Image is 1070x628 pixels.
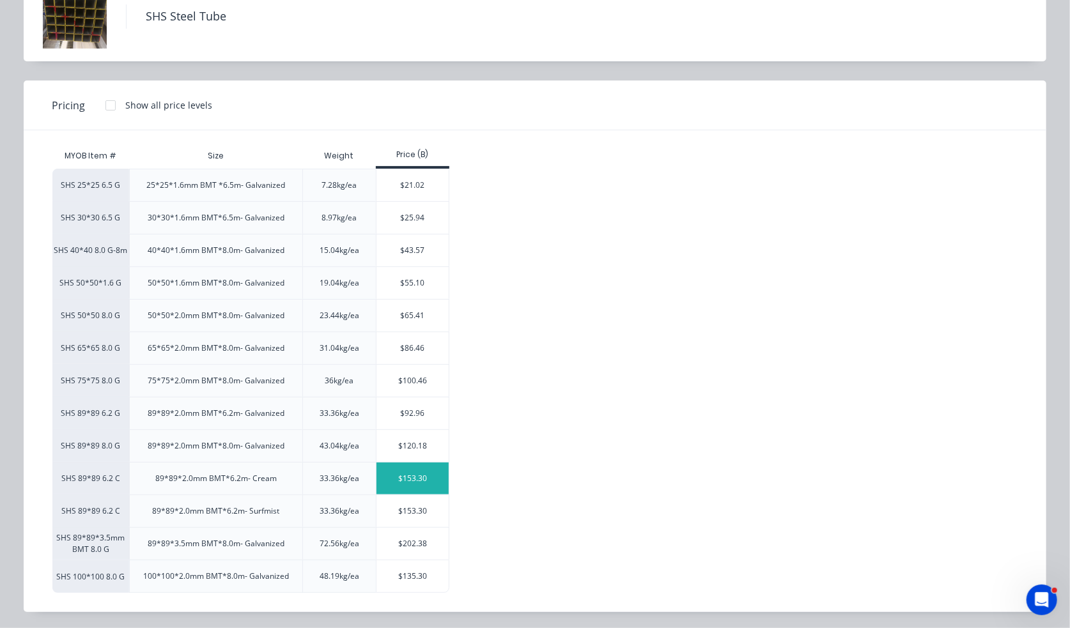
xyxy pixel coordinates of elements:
div: 19.04kg/ea [320,277,359,289]
div: SHS 89*89 6.2 G [52,397,129,429]
span: Pricing [52,98,85,113]
div: Weight [314,140,364,172]
div: SHS 89*89 8.0 G [52,429,129,462]
div: 50*50*2.0mm BMT*8.0m- Galvanized [148,310,284,321]
div: $120.18 [376,430,449,462]
div: SHS 30*30 6.5 G [52,201,129,234]
div: $21.02 [376,169,449,201]
div: 89*89*3.5mm BMT*8.0m- Galvanized [148,538,284,549]
div: 40*40*1.6mm BMT*8.0m- Galvanized [148,245,284,256]
h4: SHS Steel Tube [126,4,245,29]
div: SHS 25*25 6.5 G [52,169,129,201]
div: $86.46 [376,332,449,364]
div: 89*89*2.0mm BMT*6.2m- Surfmist [153,505,280,517]
div: 15.04kg/ea [320,245,359,256]
div: SHS 50*50 8.0 G [52,299,129,332]
div: 33.36kg/ea [320,505,359,517]
div: 89*89*2.0mm BMT*6.2m- Galvanized [148,408,284,419]
div: $100.46 [376,365,449,397]
div: SHS 40*40 8.0 G-8m [52,234,129,266]
div: 75*75*2.0mm BMT*8.0m- Galvanized [148,375,284,387]
div: Size [198,140,234,172]
div: 89*89*2.0mm BMT*6.2m- Cream [155,473,277,484]
div: SHS 89*89 6.2 C [52,462,129,494]
div: 33.36kg/ea [320,473,359,484]
div: 8.97kg/ea [322,212,357,224]
div: 25*25*1.6mm BMT *6.5m- Galvanized [147,180,286,191]
div: 50*50*1.6mm BMT*8.0m- Galvanized [148,277,284,289]
div: 100*100*2.0mm BMT*8.0m- Galvanized [143,571,289,582]
div: $135.30 [376,560,449,592]
div: SHS 89*89 6.2 C [52,494,129,527]
div: 65*65*2.0mm BMT*8.0m- Galvanized [148,342,284,354]
div: $202.38 [376,528,449,560]
div: $153.30 [376,463,449,494]
div: $25.94 [376,202,449,234]
div: 33.36kg/ea [320,408,359,419]
div: 31.04kg/ea [320,342,359,354]
div: SHS 89*89*3.5mm BMT 8.0 G [52,527,129,560]
div: $55.10 [376,267,449,299]
div: SHS 50*50*1.6 G [52,266,129,299]
div: 36kg/ea [325,375,354,387]
div: SHS 65*65 8.0 G [52,332,129,364]
div: 89*89*2.0mm BMT*8.0m- Galvanized [148,440,284,452]
div: 23.44kg/ea [320,310,359,321]
div: 72.56kg/ea [320,538,359,549]
div: 30*30*1.6mm BMT*6.5m- Galvanized [148,212,284,224]
div: SHS 75*75 8.0 G [52,364,129,397]
div: SHS 100*100 8.0 G [52,560,129,593]
div: 43.04kg/ea [320,440,359,452]
div: 48.19kg/ea [320,571,359,582]
div: $43.57 [376,234,449,266]
div: Price (B) [376,149,449,160]
iframe: Intercom live chat [1027,585,1057,615]
div: Show all price levels [125,98,212,112]
div: MYOB Item # [52,143,129,169]
div: $92.96 [376,397,449,429]
div: 7.28kg/ea [322,180,357,191]
div: $153.30 [376,495,449,527]
div: $65.41 [376,300,449,332]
